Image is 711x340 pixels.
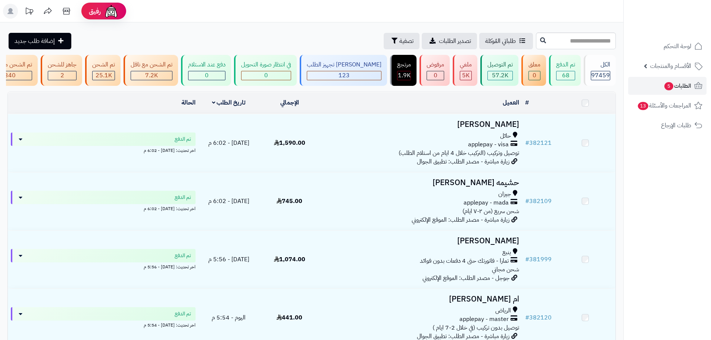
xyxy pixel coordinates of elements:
[89,7,101,16] span: رفيق
[503,98,519,107] a: العميل
[11,321,196,328] div: اخر تحديث: [DATE] - 5:54 م
[384,33,420,49] button: تصفية
[307,71,381,80] div: 123
[277,197,302,206] span: 745.00
[439,37,471,46] span: تصدير الطلبات
[660,6,704,21] img: logo-2.png
[479,33,533,49] a: طلباتي المُوكلة
[664,81,691,91] span: الطلبات
[96,71,112,80] span: 25.1K
[398,71,411,80] span: 1.9K
[525,138,529,147] span: #
[460,60,472,69] div: ملغي
[323,178,519,187] h3: حشيمه [PERSON_NAME]
[4,71,16,80] span: 340
[277,313,302,322] span: 441.00
[208,255,249,264] span: [DATE] - 5:56 م
[591,71,610,80] span: 97459
[433,323,519,332] span: توصيل بدون تركيب (في خلال 2-7 ايام )
[397,71,411,80] div: 1856
[533,71,536,80] span: 0
[20,4,38,21] a: تحديثات المنصة
[495,306,511,315] span: الرياض
[525,313,552,322] a: #382120
[181,98,196,107] a: الحالة
[11,204,196,212] div: اخر تحديث: [DATE] - 6:02 م
[188,71,225,80] div: 0
[468,140,509,149] span: applepay - visa
[175,310,191,318] span: تم الدفع
[212,313,246,322] span: اليوم - 5:54 م
[145,71,158,80] span: 7.2K
[122,55,180,86] a: تم الشحن مع ناقل 7.2K
[525,138,552,147] a: #382121
[323,237,519,245] h3: [PERSON_NAME]
[460,71,471,80] div: 5011
[650,61,691,71] span: الأقسام والمنتجات
[500,132,511,140] span: حائل
[582,55,617,86] a: الكل97459
[529,71,540,80] div: 0
[459,315,509,324] span: applepay - master
[208,197,249,206] span: [DATE] - 6:02 م
[84,55,122,86] a: تم الشحن 25.1K
[462,207,519,216] span: شحن سريع (من ٢-٧ ايام)
[434,71,437,80] span: 0
[525,197,552,206] a: #382109
[525,98,529,107] a: #
[525,255,552,264] a: #381999
[212,98,246,107] a: تاريخ الطلب
[48,60,77,69] div: جاهز للشحن
[397,60,411,69] div: مرتجع
[39,55,84,86] a: جاهز للشحن 2
[488,71,512,80] div: 57211
[422,274,509,283] span: جوجل - مصدر الطلب: الموقع الإلكتروني
[48,71,76,80] div: 2
[525,255,529,264] span: #
[298,55,389,86] a: [PERSON_NAME] تجهيز الطلب 123
[323,120,519,129] h3: [PERSON_NAME]
[205,71,209,80] span: 0
[389,55,418,86] a: مرتجع 1.9K
[628,116,707,134] a: طلبات الإرجاع
[420,257,509,265] span: تمارا - فاتورتك حتى 4 دفعات بدون فوائد
[591,60,610,69] div: الكل
[175,252,191,259] span: تم الدفع
[525,197,529,206] span: #
[233,55,298,86] a: في انتظار صورة التحويل 0
[628,37,707,55] a: لوحة التحكم
[131,71,172,80] div: 7222
[412,215,509,224] span: زيارة مباشرة - مصدر الطلب: الموقع الإلكتروني
[188,60,225,69] div: دفع عند الاستلام
[528,60,540,69] div: معلق
[274,255,305,264] span: 1,074.00
[274,138,305,147] span: 1,590.00
[664,82,673,90] span: 5
[280,98,299,107] a: الإجمالي
[427,60,444,69] div: مرفوض
[427,71,444,80] div: 0
[422,33,477,49] a: تصدير الطلبات
[180,55,233,86] a: دفع عند الاستلام 0
[479,55,520,86] a: تم التوصيل 57.2K
[525,313,529,322] span: #
[661,120,691,131] span: طلبات الإرجاع
[399,37,414,46] span: تصفية
[208,138,249,147] span: [DATE] - 6:02 م
[492,71,508,80] span: 57.2K
[241,60,291,69] div: في انتظار صورة التحويل
[638,102,648,110] span: 13
[264,71,268,80] span: 0
[520,55,548,86] a: معلق 0
[487,60,513,69] div: تم التوصيل
[502,248,511,257] span: ينبع
[556,71,575,80] div: 68
[9,33,71,49] a: إضافة طلب جديد
[15,37,55,46] span: إضافة طلب جديد
[628,77,707,95] a: الطلبات5
[562,71,570,80] span: 68
[462,71,470,80] span: 5K
[131,60,172,69] div: تم الشحن مع ناقل
[451,55,479,86] a: ملغي 5K
[11,146,196,154] div: اخر تحديث: [DATE] - 6:02 م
